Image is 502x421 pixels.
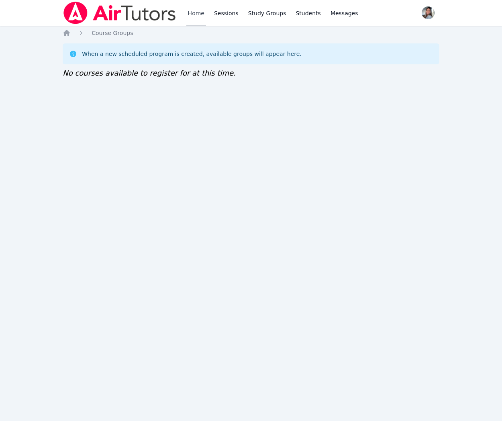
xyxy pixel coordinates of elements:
[92,29,133,37] a: Course Groups
[63,2,176,24] img: Air Tutors
[82,50,302,58] div: When a new scheduled program is created, available groups will appear here.
[63,29,439,37] nav: Breadcrumb
[92,30,133,36] span: Course Groups
[63,69,236,77] span: No courses available to register for at this time.
[331,9,358,17] span: Messages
